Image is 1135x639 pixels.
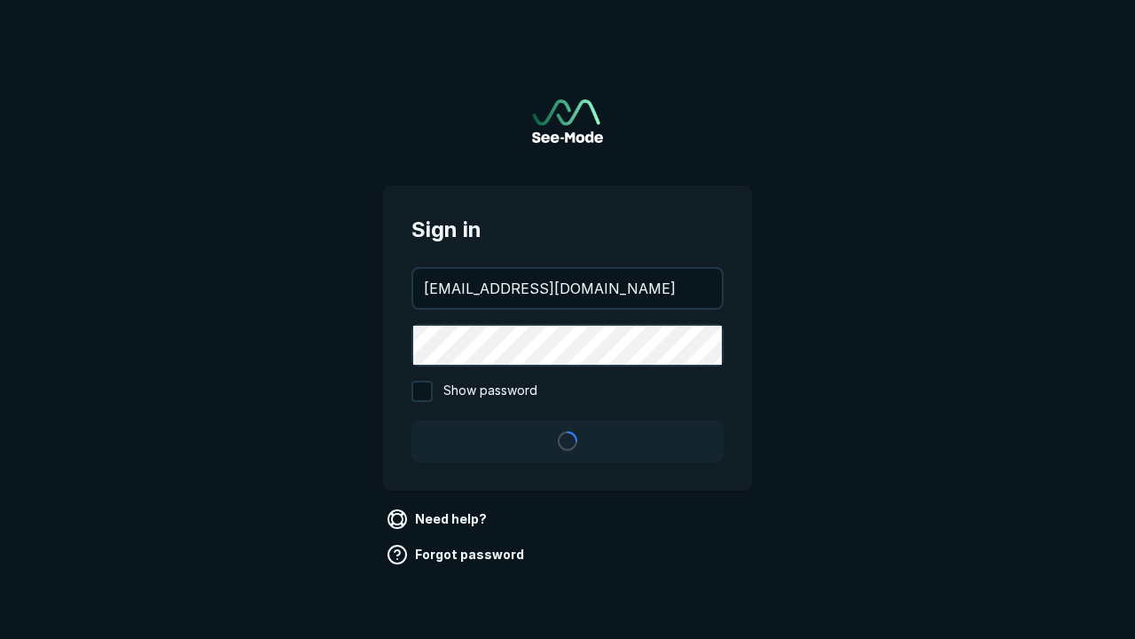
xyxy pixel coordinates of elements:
span: Sign in [411,214,724,246]
a: Go to sign in [532,99,603,143]
span: Show password [443,381,537,402]
img: See-Mode Logo [532,99,603,143]
a: Forgot password [383,540,531,569]
a: Need help? [383,505,494,533]
input: your@email.com [413,269,722,308]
